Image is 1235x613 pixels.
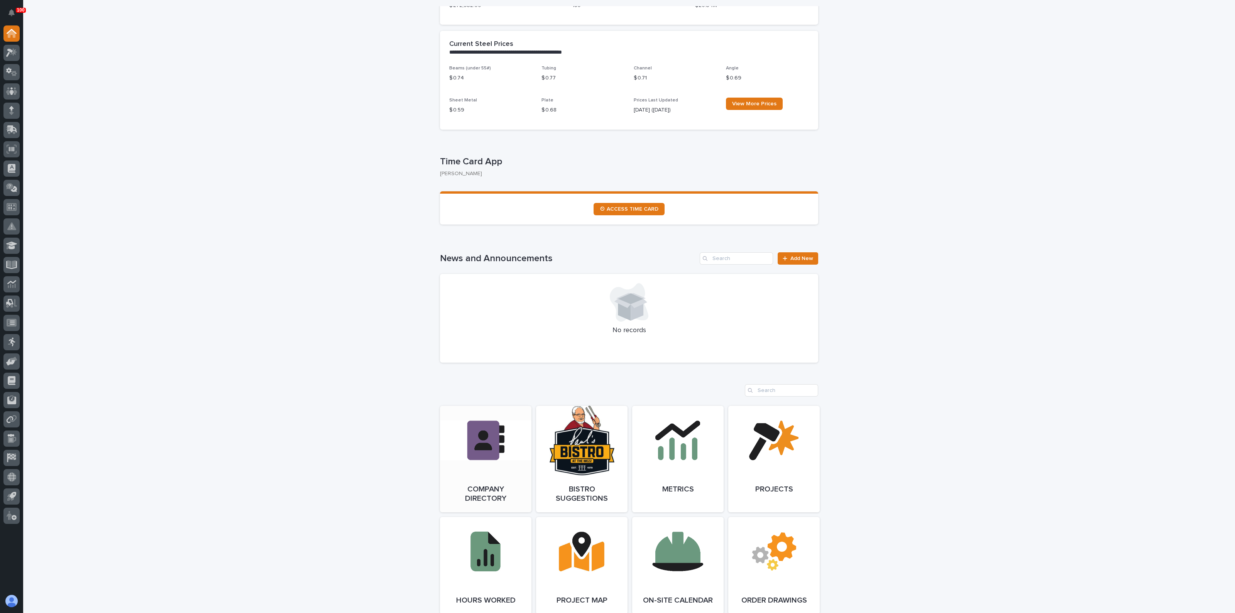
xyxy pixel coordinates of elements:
span: Beams (under 55#) [449,66,491,71]
button: Notifications [3,5,20,21]
a: Add New [778,252,818,265]
input: Search [745,384,818,397]
span: Add New [790,256,813,261]
span: Plate [541,98,553,103]
p: 100 [17,7,25,13]
span: Prices Last Updated [634,98,678,103]
h1: News and Announcements [440,253,697,264]
p: [PERSON_NAME] [440,171,812,177]
div: Notifications100 [10,9,20,22]
h2: Current Steel Prices [449,40,513,49]
span: Sheet Metal [449,98,477,103]
a: Company Directory [440,406,531,512]
p: Time Card App [440,156,815,167]
a: Metrics [632,406,724,512]
p: $ 0.71 [634,74,717,82]
a: ⏲ ACCESS TIME CARD [594,203,665,215]
a: Bistro Suggestions [536,406,628,512]
p: $ 0.59 [449,106,532,114]
a: Projects [728,406,820,512]
a: View More Prices [726,98,783,110]
span: Angle [726,66,739,71]
span: View More Prices [732,101,777,106]
p: $ 0.69 [726,74,809,82]
input: Search [700,252,773,265]
span: Tubing [541,66,556,71]
span: Channel [634,66,652,71]
p: $ 0.77 [541,74,624,82]
span: ⏲ ACCESS TIME CARD [600,206,658,212]
p: [DATE] ([DATE]) [634,106,717,114]
p: No records [449,326,809,335]
button: users-avatar [3,593,20,609]
p: $ 0.68 [541,106,624,114]
p: $ 0.74 [449,74,532,82]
